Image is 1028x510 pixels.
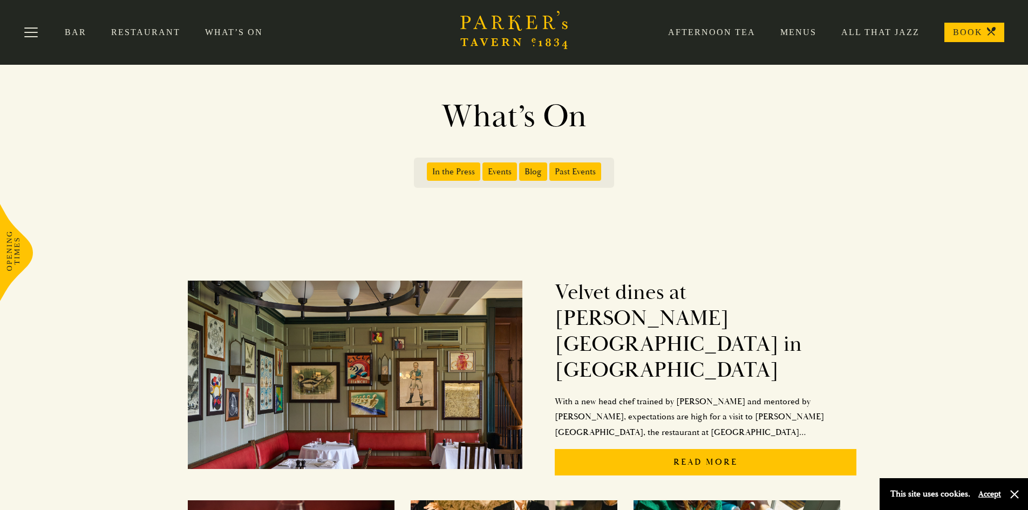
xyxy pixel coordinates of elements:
p: Read More [555,449,857,475]
span: Past Events [549,162,601,181]
span: In the Press [427,162,480,181]
button: Accept [978,489,1001,499]
h2: Velvet dines at [PERSON_NAME][GEOGRAPHIC_DATA] in [GEOGRAPHIC_DATA] [555,280,857,383]
p: This site uses cookies. [890,486,970,502]
h1: What’s On [207,97,822,136]
span: Events [482,162,517,181]
span: Blog [519,162,547,181]
a: Velvet dines at [PERSON_NAME][GEOGRAPHIC_DATA] in [GEOGRAPHIC_DATA]With a new head chef trained b... [188,269,857,484]
p: With a new head chef trained by [PERSON_NAME] and mentored by [PERSON_NAME], expectations are hig... [555,394,857,440]
button: Close and accept [1009,489,1020,500]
